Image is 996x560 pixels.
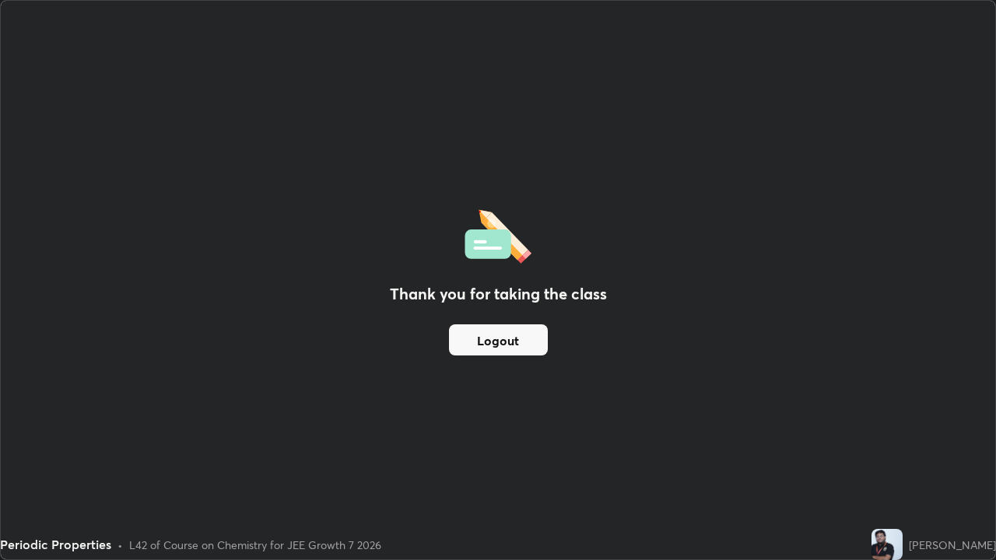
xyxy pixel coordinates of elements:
div: • [117,537,123,553]
img: f52693902ea24fad8798545285471255.jpg [871,529,903,560]
div: L42 of Course on Chemistry for JEE Growth 7 2026 [129,537,381,553]
img: offlineFeedback.1438e8b3.svg [465,205,531,264]
h2: Thank you for taking the class [390,282,607,306]
div: [PERSON_NAME] [909,537,996,553]
button: Logout [449,324,548,355]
